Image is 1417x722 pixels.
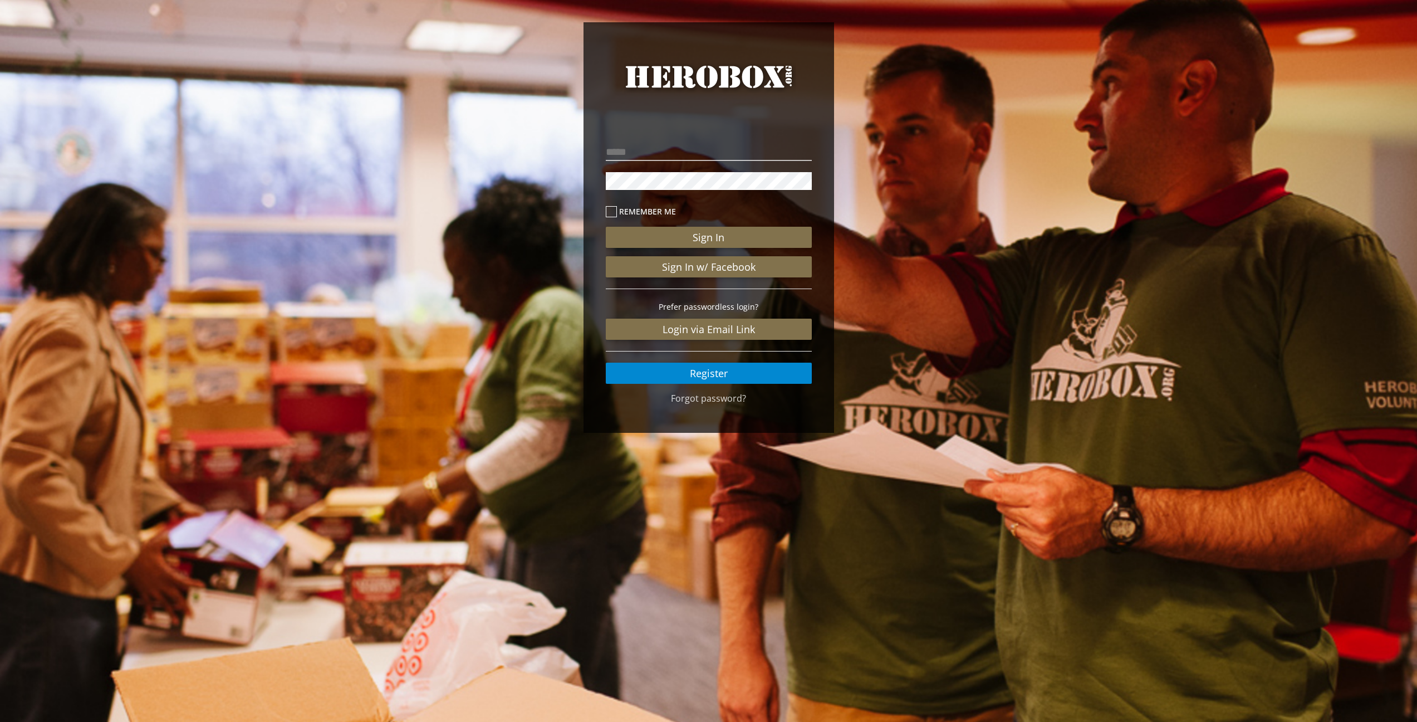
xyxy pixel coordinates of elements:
a: HeroBox [606,61,812,113]
a: Sign In w/ Facebook [606,256,812,277]
button: Sign In [606,227,812,248]
a: Login via Email Link [606,319,812,340]
a: Forgot password? [671,392,746,404]
label: Remember me [606,205,812,218]
a: Register [606,363,812,384]
p: Prefer passwordless login? [606,300,812,313]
